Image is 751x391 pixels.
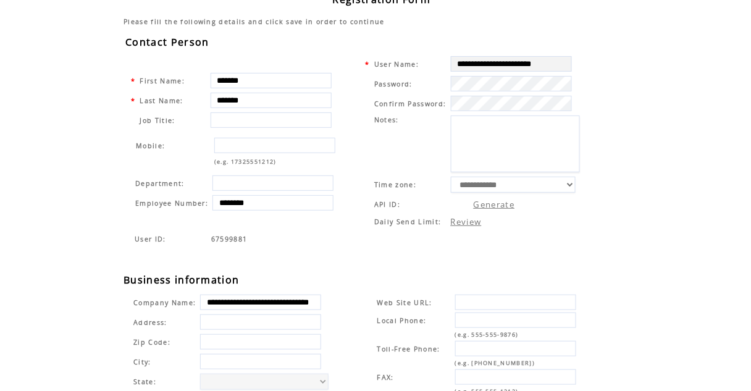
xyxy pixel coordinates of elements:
span: Indicates the agent code for sign up page with sales agent or reseller tracking code [211,235,248,243]
span: Company Name: [133,298,196,307]
span: Notes: [374,116,399,124]
a: Review [451,216,482,227]
span: Daily Send Limit: [374,217,442,226]
span: Job Title: [140,116,175,125]
span: Indicates the agent code for sign up page with sales agent or reseller tracking code [135,235,166,243]
span: Local Phone: [377,316,427,325]
span: Web Site URL: [377,298,432,307]
span: FAX: [377,373,394,382]
span: Last Name: [140,96,183,105]
span: Department: [135,179,185,188]
span: Confirm Password: [374,99,447,108]
span: Time zone: [374,180,416,189]
span: (e.g. 555-555-9876) [455,330,519,338]
span: Employee Number: [135,199,208,208]
span: Zip Code: [133,338,170,347]
span: State: [133,377,196,386]
span: First Name: [140,77,185,85]
span: Please fill the following details and click save in order to continue [124,17,385,26]
span: (e.g. [PHONE_NUMBER]) [455,359,535,367]
span: Contact Person [125,35,209,49]
span: Toll-Free Phone: [377,345,440,353]
span: City: [133,358,151,366]
span: Business information [124,273,240,287]
span: Password: [374,80,413,88]
span: Mobile: [136,141,165,150]
span: (e.g. 17325551212) [214,158,277,166]
span: API ID: [374,200,400,209]
a: Generate [474,199,515,210]
span: User Name: [374,60,419,69]
span: Address: [133,318,167,327]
